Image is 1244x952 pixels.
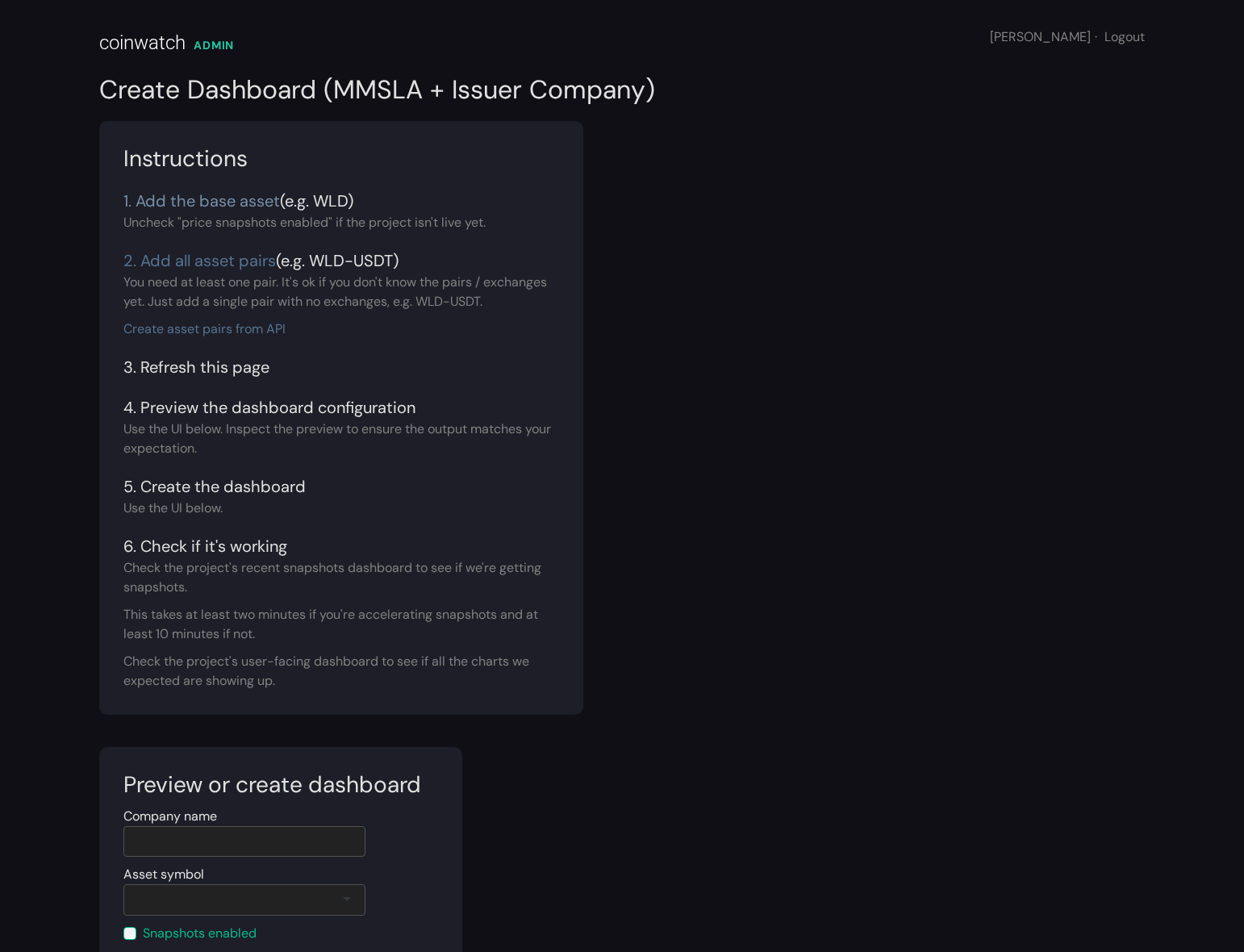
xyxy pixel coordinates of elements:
[194,37,234,54] div: ADMIN
[123,190,280,211] a: 1. Add the base asset
[123,652,559,691] div: Check the project's user-facing dashboard to see if all the charts we expected are showing up.
[123,420,559,458] div: Use the UI below. Inspect the preview to ensure the output matches your expectation.
[123,189,559,213] div: (e.g. WLD)
[123,771,438,799] h3: Preview or create dashboard
[123,605,559,644] div: This takes at least two minutes if you're accelerating snapshots and at least 10 minutes if not.
[123,558,559,597] div: Check the project's recent snapshots dashboard to see if we're getting snapshots.
[123,145,559,173] h3: Instructions
[1095,28,1097,45] span: ·
[123,213,559,232] div: Uncheck "price snapshots enabled" if the project isn't live yet.
[123,499,559,518] div: Use the UI below.
[99,74,1145,105] h2: Create Dashboard (MMSLA + Issuer Company)
[123,320,286,337] a: Create asset pairs from API
[123,355,559,379] div: 3. Refresh this page
[143,924,257,943] label: Snapshots enabled
[123,474,559,499] div: 5. Create the dashboard
[123,395,559,420] div: 4. Preview the dashboard configuration
[990,27,1145,47] div: [PERSON_NAME]
[123,248,559,273] div: (e.g. WLD-USDT)
[123,273,559,339] div: You need at least one pair. It's ok if you don't know the pairs / exchanges yet. Just add a singl...
[123,865,204,884] label: Asset symbol
[99,28,186,57] div: coinwatch
[1104,28,1145,45] a: Logout
[123,807,217,826] label: Company name
[123,250,276,271] a: 2. Add all asset pairs
[123,534,559,558] div: 6. Check if it's working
